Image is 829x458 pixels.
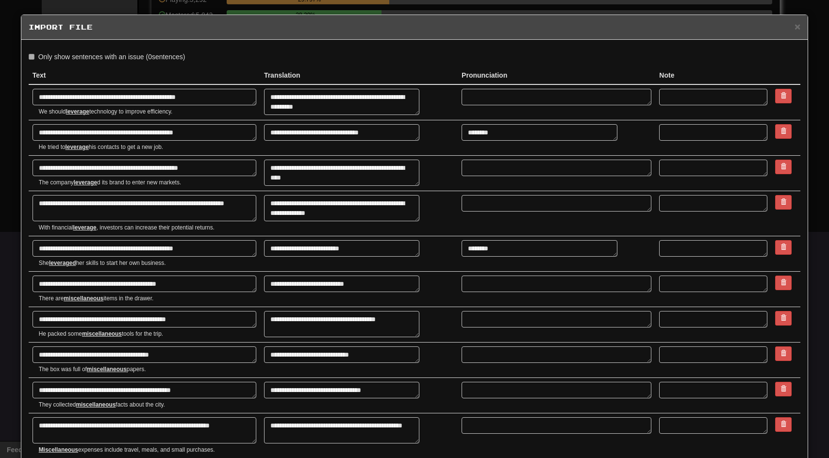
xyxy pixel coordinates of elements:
small: He tried to his contacts to get a new job. [39,143,256,151]
u: miscellaneous [76,401,116,408]
th: Translation [260,66,458,84]
u: miscellaneous [64,295,103,302]
th: Pronunciation [458,66,655,84]
u: leverage [66,144,89,150]
u: leverage [66,108,89,115]
u: miscellaneous [82,330,122,337]
small: We should technology to improve efficiency. [39,108,256,116]
small: They collected facts about the city. [39,401,256,409]
u: Miscellaneous [39,446,78,453]
small: He packed some tools for the trip. [39,330,256,338]
h5: Import File [29,22,801,32]
small: The company d its brand to enter new markets. [39,179,256,187]
small: She her skills to start her own business. [39,259,256,267]
button: Close [795,21,800,32]
small: The box was full of papers. [39,365,256,374]
label: Only show sentences with an issue ( 0 sentences) [29,52,185,62]
small: There are items in the drawer. [39,294,256,303]
small: With financial , investors can increase their potential returns. [39,224,256,232]
u: leveraged [49,260,76,266]
u: leverage [74,179,97,186]
small: expenses include travel, meals, and small purchases. [39,446,256,454]
input: Only show sentences with an issue (0sentences) [29,54,34,60]
span: × [795,21,800,32]
u: leverage [73,224,96,231]
th: Text [29,66,260,84]
th: Note [655,66,771,84]
u: miscellaneous [87,366,127,373]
